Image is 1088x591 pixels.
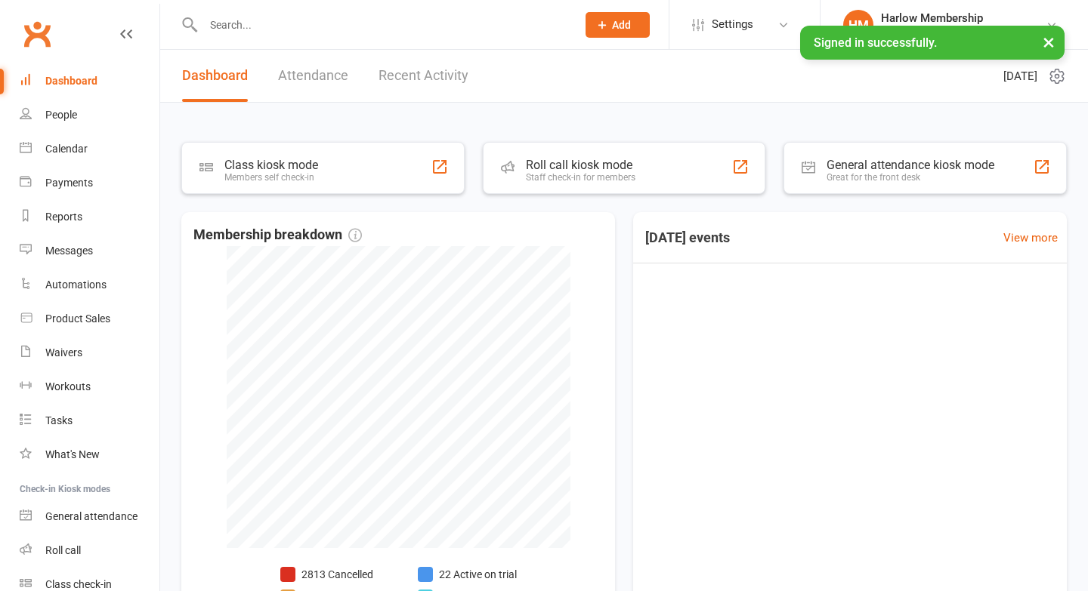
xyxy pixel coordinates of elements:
h3: [DATE] events [633,224,742,251]
div: Roll call kiosk mode [526,158,635,172]
div: What's New [45,448,100,460]
div: Members self check-in [224,172,318,183]
div: Class check-in [45,578,112,590]
a: Payments [20,166,159,200]
a: What's New [20,438,159,472]
a: Automations [20,268,159,302]
div: Payments [45,177,93,189]
span: [DATE] [1003,67,1037,85]
div: HM [843,10,873,40]
div: People [45,109,77,121]
a: Dashboard [20,64,159,98]
a: Clubworx [18,15,56,53]
a: View more [1003,229,1058,247]
div: Staff check-in for members [526,172,635,183]
div: Harlow Hot Yoga, Pilates and Barre [881,25,1046,38]
a: General attendance kiosk mode [20,500,159,534]
span: Membership breakdown [193,224,362,246]
div: Reports [45,211,82,223]
a: Waivers [20,336,159,370]
div: Automations [45,279,107,291]
div: Waivers [45,346,82,359]
div: Product Sales [45,312,110,325]
div: Calendar [45,143,88,155]
div: Great for the front desk [827,172,994,183]
input: Search... [199,14,566,35]
a: Messages [20,234,159,268]
a: Calendar [20,132,159,166]
div: Workouts [45,380,91,392]
a: Reports [20,200,159,234]
span: Settings [712,8,753,42]
span: Add [612,19,631,31]
a: People [20,98,159,132]
div: General attendance kiosk mode [827,158,994,172]
button: Add [586,12,650,38]
button: × [1035,26,1062,58]
a: Dashboard [182,50,248,102]
div: Messages [45,245,93,257]
div: Tasks [45,414,73,426]
div: Harlow Membership [881,11,1046,25]
a: Attendance [278,50,348,102]
a: Product Sales [20,302,159,336]
li: 22 Active on trial [418,566,517,583]
div: Class kiosk mode [224,158,318,172]
span: Signed in successfully. [814,35,937,50]
li: 2813 Cancelled [280,566,394,583]
a: Recent Activity [379,50,468,102]
a: Tasks [20,404,159,438]
div: Roll call [45,544,81,556]
a: Roll call [20,534,159,568]
a: Workouts [20,370,159,404]
div: Dashboard [45,75,97,87]
div: General attendance [45,510,138,522]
